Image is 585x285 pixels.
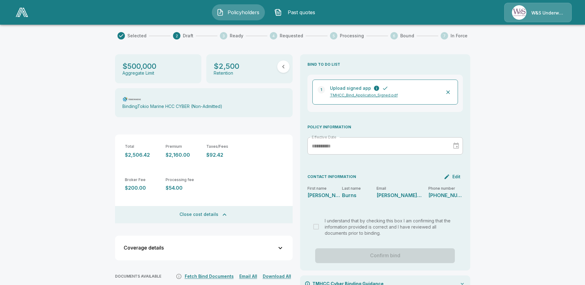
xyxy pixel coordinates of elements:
[115,206,293,223] button: Close cost details
[393,34,395,38] text: 6
[122,71,154,76] p: Aggregate Limit
[222,34,225,38] text: 3
[127,33,146,39] span: Selected
[428,193,463,198] p: 215-757-8886
[330,85,371,91] p: Upload signed app
[166,185,201,191] p: $54.00
[342,193,377,198] p: Burns
[115,274,161,279] p: DOCUMENTS AVAILABLE
[230,33,243,39] span: Ready
[214,62,239,71] p: $2,500
[307,187,342,190] p: First name
[373,85,380,91] button: A signed copy of the submitted cyber application
[124,245,277,250] div: Coverage details
[330,93,439,98] p: TMHCC_Bind_Application_Signed.pdf
[125,152,161,158] p: $2,506.42
[443,172,463,182] button: Edit
[332,34,335,38] text: 5
[125,185,161,191] p: $200.00
[312,134,336,140] label: Effective Date
[261,273,293,280] button: Download All
[342,187,377,190] p: Last name
[166,152,201,158] p: $2,160.00
[122,62,156,71] p: $500,000
[272,34,275,38] text: 4
[183,33,193,39] span: Draft
[307,124,463,130] p: POLICY INFORMATION
[320,87,322,93] p: 1
[325,218,451,236] span: I understand that by checking this box I am confirming that the information provided is correct a...
[451,33,468,39] span: In Force
[122,104,222,109] p: Binding Tokio Marine HCC CYBER (Non-Admitted)
[166,178,201,182] p: Processing fee
[284,9,318,16] span: Past quotes
[428,187,463,190] p: Phone number
[125,144,161,149] p: Total
[216,9,224,16] img: Policyholders Icon
[274,9,282,16] img: Past quotes Icon
[400,33,414,39] span: Bound
[443,34,446,38] text: 7
[122,96,142,102] img: Carrier Logo
[307,174,356,180] p: CONTACT INFORMATION
[280,33,303,39] span: Requested
[206,152,242,158] p: $92.42
[307,62,463,67] p: BIND TO DO LIST
[377,187,428,190] p: Email
[340,33,364,39] span: Processing
[307,193,342,198] p: Paul
[176,273,182,279] svg: It's not guaranteed that the documents are available. Some carriers can take up to 72 hours to pr...
[175,34,178,38] text: 2
[166,144,201,149] p: Premium
[183,273,235,280] button: Fetch Bind Documents
[377,193,423,198] p: tina@burnsautogroup.com
[226,9,260,16] span: Policyholders
[214,71,233,76] p: Retention
[119,239,289,257] button: Coverage details
[270,4,323,20] button: Past quotes IconPast quotes
[125,178,161,182] p: Broker Fee
[238,273,259,280] button: Email All
[16,8,28,17] img: AA Logo
[212,4,265,20] button: Policyholders IconPolicyholders
[206,144,242,149] p: Taxes/Fees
